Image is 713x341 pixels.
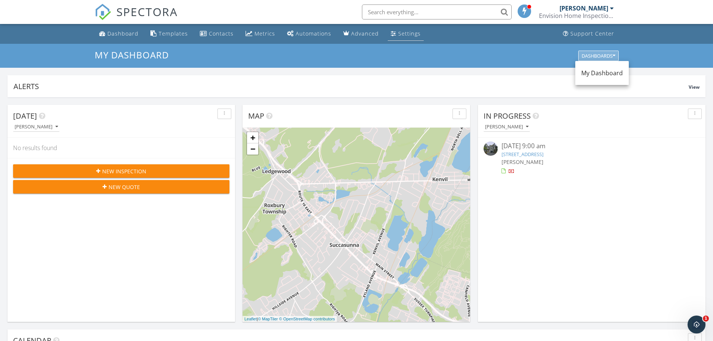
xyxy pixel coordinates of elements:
input: Search everything... [362,4,512,19]
span: View [689,84,700,90]
a: SPECTORA [95,10,178,26]
span: In Progress [484,111,531,121]
div: [PERSON_NAME] [15,124,58,130]
iframe: Intercom live chat [688,316,706,334]
a: Support Center [560,27,617,41]
span: My Dashboard [581,69,623,77]
a: Leaflet [244,317,257,321]
div: Alerts [13,81,689,91]
button: New Inspection [13,164,229,178]
div: Settings [398,30,421,37]
span: SPECTORA [116,4,178,19]
span: My Dashboard [95,49,169,61]
a: Contacts [197,27,237,41]
a: Advanced [340,27,382,41]
a: Metrics [243,27,278,41]
a: Templates [147,27,191,41]
span: New Inspection [102,167,146,175]
div: [PERSON_NAME] [485,124,528,130]
button: [PERSON_NAME] [484,122,530,132]
span: [PERSON_NAME] [502,158,543,165]
a: © MapTiler [258,317,278,321]
span: Map [248,111,264,121]
img: 9555839%2Freports%2Fbc160c96-89fc-4349-987f-3e32f0194ac9%2Fcover_photos%2FWojVhbfxP7SOVoYs17aJ%2F... [484,141,498,156]
span: [DATE] [13,111,37,121]
a: Zoom out [247,143,258,155]
div: Contacts [209,30,234,37]
a: [STREET_ADDRESS] [502,151,543,158]
a: [DATE] 9:00 am [STREET_ADDRESS] [PERSON_NAME] [484,141,700,175]
a: © OpenStreetMap contributors [279,317,335,321]
div: No results found [7,138,235,158]
div: [DATE] 9:00 am [502,141,682,151]
a: Zoom in [247,132,258,143]
div: Envision Home Inspections [539,12,614,19]
div: Automations [296,30,331,37]
div: [PERSON_NAME] [560,4,608,12]
div: Dashboards [582,53,615,58]
button: Dashboards [578,51,619,61]
div: Templates [159,30,188,37]
div: Advanced [351,30,379,37]
button: New Quote [13,180,229,194]
button: [PERSON_NAME] [13,122,60,132]
span: New Quote [109,183,140,191]
img: The Best Home Inspection Software - Spectora [95,4,111,20]
span: 1 [703,316,709,322]
div: Support Center [570,30,614,37]
div: Metrics [255,30,275,37]
div: Dashboard [107,30,138,37]
a: Automations (Basic) [284,27,334,41]
a: Dashboard [96,27,141,41]
div: | [243,316,337,322]
a: Settings [388,27,424,41]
